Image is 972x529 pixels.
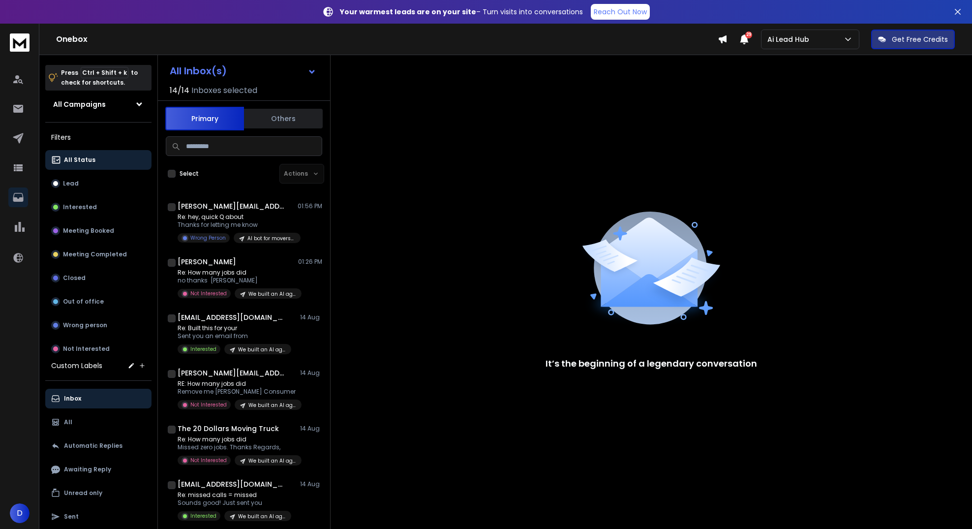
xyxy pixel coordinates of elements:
button: Awaiting Reply [45,460,152,479]
p: – Turn visits into conversations [340,7,583,17]
p: 14 Aug [300,480,322,488]
p: 01:26 PM [298,258,322,266]
p: Not Interested [190,401,227,408]
button: Get Free Credits [871,30,955,49]
h3: Custom Labels [51,361,102,371]
button: Primary [165,107,244,130]
p: Not Interested [190,457,227,464]
label: Select [180,170,199,178]
p: AI bot for movers OR [247,235,295,242]
p: Reach Out Now [594,7,647,17]
p: All [64,418,72,426]
p: RE: How many jobs did [178,380,296,388]
button: Lead [45,174,152,193]
p: Sent you an email from [178,332,291,340]
p: Wrong Person [190,234,226,242]
button: Wrong person [45,315,152,335]
img: logo [10,33,30,52]
p: Press to check for shortcuts. [61,68,138,88]
p: We built an AI agent [248,457,296,465]
p: Wrong person [63,321,107,329]
p: Missed zero jobs. Thanks Regards, [178,443,296,451]
p: Re: Built this for your [178,324,291,332]
button: D [10,503,30,523]
p: Interested [63,203,97,211]
p: We built an AI agent [248,290,296,298]
p: We built an AI agent [238,513,285,520]
strong: Your warmest leads are on your site [340,7,476,17]
button: Unread only [45,483,152,503]
button: Sent [45,507,152,527]
button: All [45,412,152,432]
h1: [EMAIL_ADDRESS][DOMAIN_NAME] [178,312,286,322]
p: Remove me [PERSON_NAME] Consumer [178,388,296,396]
h3: Inboxes selected [191,85,257,96]
p: Out of office [63,298,104,306]
button: Out of office [45,292,152,311]
h1: The 20 Dollars Moving Truck [178,424,279,434]
p: We built an AI agent [238,346,285,353]
p: Unread only [64,489,102,497]
p: 01:56 PM [298,202,322,210]
p: 14 Aug [300,425,322,433]
button: All Status [45,150,152,170]
p: Sent [64,513,79,521]
span: 14 / 14 [170,85,189,96]
p: Not Interested [190,290,227,297]
button: Meeting Booked [45,221,152,241]
p: no thanks ￼ [PERSON_NAME] [178,277,296,284]
p: Re: missed calls = missed [178,491,291,499]
p: Meeting Completed [63,250,127,258]
button: Others [244,108,323,129]
h3: Filters [45,130,152,144]
p: Not Interested [63,345,110,353]
span: 29 [745,31,752,38]
p: Re: How many jobs did [178,436,296,443]
button: Not Interested [45,339,152,359]
p: Thanks for letting me know [178,221,296,229]
p: Re: How many jobs did [178,269,296,277]
p: Sounds good! Just sent you [178,499,291,507]
span: Ctrl + Shift + k [81,67,128,78]
h1: [PERSON_NAME] [178,257,236,267]
p: Re: hey, quick Q about [178,213,296,221]
p: Automatic Replies [64,442,122,450]
p: Interested [190,512,216,520]
button: Closed [45,268,152,288]
h1: [PERSON_NAME][EMAIL_ADDRESS][DOMAIN_NAME] [178,201,286,211]
h1: [EMAIL_ADDRESS][DOMAIN_NAME] [178,479,286,489]
p: 14 Aug [300,369,322,377]
p: Interested [190,345,216,353]
p: Meeting Booked [63,227,114,235]
p: Get Free Credits [892,34,948,44]
h1: [PERSON_NAME][EMAIL_ADDRESS][DOMAIN_NAME] [178,368,286,378]
button: Inbox [45,389,152,408]
h1: All Campaigns [53,99,106,109]
button: All Campaigns [45,94,152,114]
p: 14 Aug [300,313,322,321]
p: Lead [63,180,79,187]
button: Interested [45,197,152,217]
h1: All Inbox(s) [170,66,227,76]
p: We built an AI agent [248,402,296,409]
p: All Status [64,156,95,164]
button: All Inbox(s) [162,61,324,81]
button: Meeting Completed [45,245,152,264]
p: Awaiting Reply [64,466,111,473]
a: Reach Out Now [591,4,650,20]
button: Automatic Replies [45,436,152,456]
p: Inbox [64,395,81,403]
p: Closed [63,274,86,282]
p: Ai Lead Hub [767,34,813,44]
p: It’s the beginning of a legendary conversation [546,357,757,371]
h1: Onebox [56,33,718,45]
